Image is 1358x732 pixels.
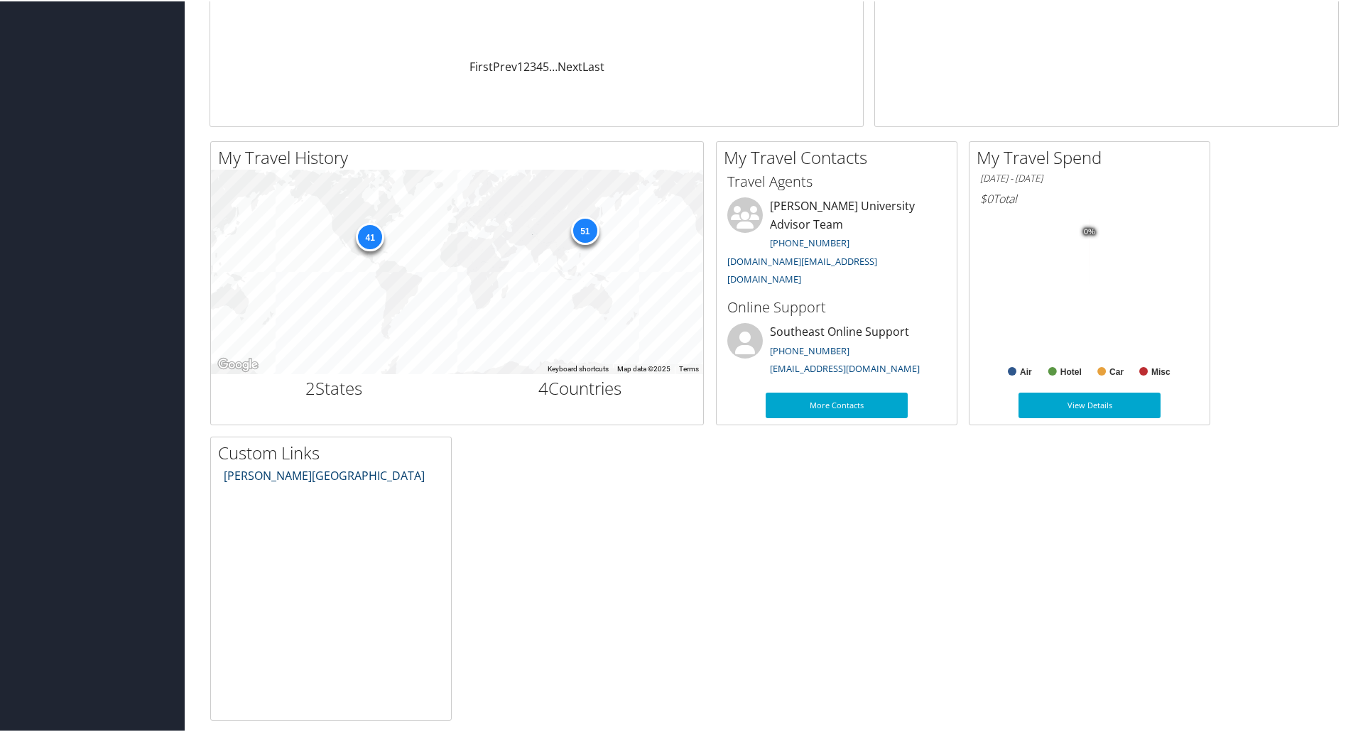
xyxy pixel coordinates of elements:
[305,375,315,398] span: 2
[727,253,877,285] a: [DOMAIN_NAME][EMAIL_ADDRESS][DOMAIN_NAME]
[617,364,670,371] span: Map data ©2025
[724,144,957,168] h2: My Travel Contacts
[770,235,849,248] a: [PHONE_NUMBER]
[214,354,261,373] a: Open this area in Google Maps (opens a new window)
[727,170,946,190] h3: Travel Agents
[222,375,447,399] h2: States
[582,58,604,73] a: Last
[218,144,703,168] h2: My Travel History
[679,364,699,371] a: Terms (opens in new tab)
[468,375,693,399] h2: Countries
[214,354,261,373] img: Google
[469,58,493,73] a: First
[536,58,543,73] a: 4
[493,58,517,73] a: Prev
[720,322,953,380] li: Southeast Online Support
[980,190,1199,205] h6: Total
[980,190,993,205] span: $0
[530,58,536,73] a: 3
[1109,366,1124,376] text: Car
[224,466,425,482] a: [PERSON_NAME][GEOGRAPHIC_DATA]
[517,58,523,73] a: 1
[538,375,548,398] span: 4
[570,215,599,244] div: 51
[523,58,530,73] a: 2
[549,58,558,73] span: …
[977,144,1210,168] h2: My Travel Spend
[980,170,1199,184] h6: [DATE] - [DATE]
[1018,391,1161,417] a: View Details
[727,296,946,316] h3: Online Support
[1084,226,1095,235] tspan: 0%
[558,58,582,73] a: Next
[770,361,920,373] a: [EMAIL_ADDRESS][DOMAIN_NAME]
[543,58,549,73] a: 5
[766,391,908,417] a: More Contacts
[720,196,953,290] li: [PERSON_NAME] University Advisor Team
[548,363,609,373] button: Keyboard shortcuts
[770,343,849,356] a: [PHONE_NUMBER]
[1060,366,1082,376] text: Hotel
[356,222,384,250] div: 41
[1020,366,1032,376] text: Air
[1151,366,1170,376] text: Misc
[218,439,451,464] h2: Custom Links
